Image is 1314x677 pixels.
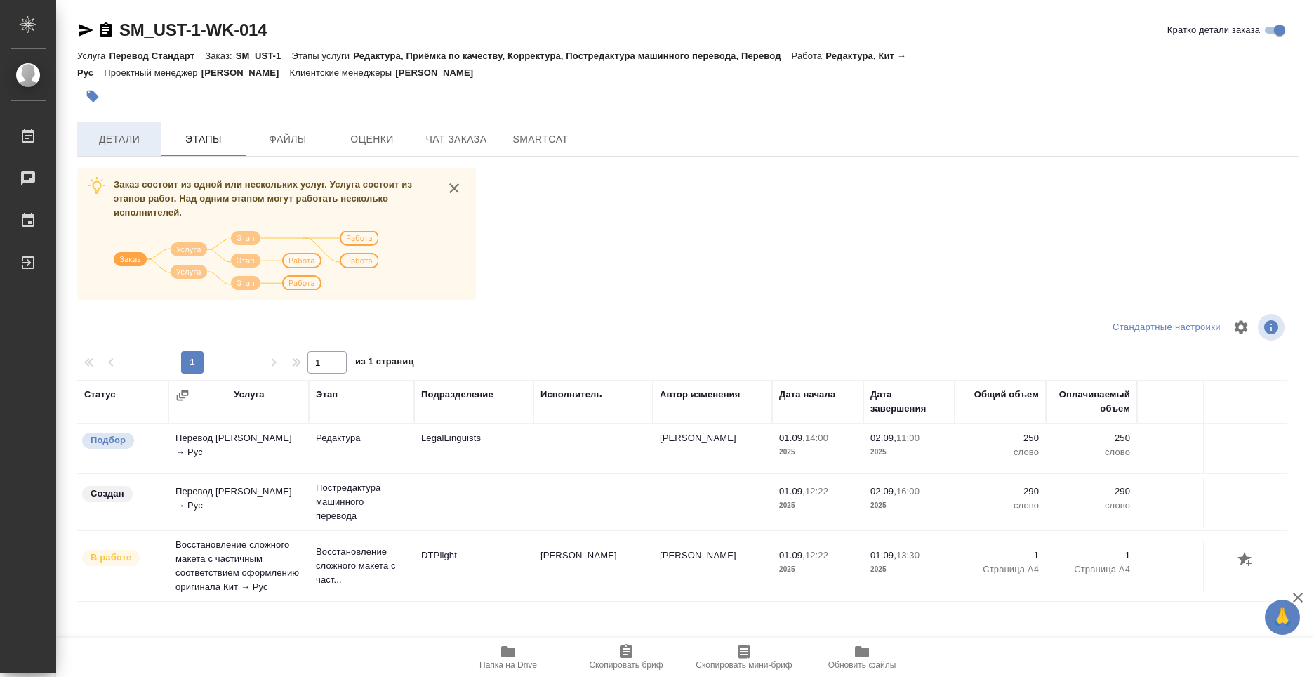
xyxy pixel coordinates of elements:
[1265,600,1300,635] button: 🙏
[168,478,309,527] td: Перевод [PERSON_NAME] → Рус
[1053,499,1130,513] p: слово
[792,51,826,61] p: Работа
[1053,563,1130,577] p: Страница А4
[109,51,205,61] p: Перевод Стандарт
[870,486,896,497] p: 02.09,
[114,179,412,218] span: Заказ состоит из одной или нескольких услуг. Услуга состоит из этапов работ. Над одним этапом мог...
[1053,548,1130,563] p: 1
[779,550,805,560] p: 01.09,
[170,131,237,148] span: Этапы
[805,433,828,443] p: 14:00
[962,499,1039,513] p: слово
[291,51,353,61] p: Этапы услуги
[779,388,835,402] div: Дата начала
[77,51,109,61] p: Услуга
[91,551,131,565] p: В работе
[414,541,533,591] td: DTPlight
[175,388,190,402] button: Сгруппировать
[84,388,116,402] div: Статус
[205,51,235,61] p: Заказ:
[567,638,685,677] button: Скопировать бриф
[1053,485,1130,499] p: 290
[316,431,407,445] p: Редактура
[444,178,465,199] button: close
[870,445,948,459] p: 2025
[1270,603,1294,632] span: 🙏
[896,550,920,560] p: 13:30
[660,388,740,402] div: Автор изменения
[414,424,533,473] td: LegalLinguists
[1053,388,1130,416] div: Оплачиваемый объем
[1167,23,1260,37] span: Кратко детали заказа
[168,531,309,601] td: Восстановление сложного макета с частичным соответствием оформлению оригинала Кит → Рус
[168,424,309,473] td: Перевод [PERSON_NAME] → Рус
[316,481,407,523] p: Постредактура машинного перевода
[449,638,567,677] button: Папка на Drive
[1053,431,1130,445] p: 250
[1224,310,1258,344] span: Настроить таблицу
[254,131,321,148] span: Файлы
[805,550,828,560] p: 12:22
[828,660,896,670] span: Обновить файлы
[779,486,805,497] p: 01.09,
[974,388,1039,402] div: Общий объем
[423,131,490,148] span: Чат заказа
[234,388,264,402] div: Услуга
[338,131,406,148] span: Оценки
[870,563,948,577] p: 2025
[779,563,856,577] p: 2025
[653,424,772,473] td: [PERSON_NAME]
[779,499,856,513] p: 2025
[696,660,792,670] span: Скопировать мини-бриф
[77,81,108,112] button: Добавить тэг
[395,67,484,78] p: [PERSON_NAME]
[962,548,1039,563] p: 1
[119,20,267,39] a: SM_UST-1-WK-014
[896,486,920,497] p: 16:00
[1109,317,1224,338] div: split button
[685,638,803,677] button: Скопировать мини-бриф
[290,67,396,78] p: Клиентские менеджеры
[653,541,772,591] td: [PERSON_NAME]
[479,660,537,670] span: Папка на Drive
[870,388,948,416] div: Дата завершения
[1053,445,1130,459] p: слово
[507,131,574,148] span: SmartCat
[91,433,126,447] p: Подбор
[589,660,663,670] span: Скопировать бриф
[236,51,292,61] p: SM_UST-1
[962,485,1039,499] p: 290
[533,541,653,591] td: [PERSON_NAME]
[1258,314,1287,341] span: Посмотреть информацию
[77,22,94,39] button: Скопировать ссылку для ЯМессенджера
[421,388,493,402] div: Подразделение
[803,638,921,677] button: Обновить файлы
[779,445,856,459] p: 2025
[355,353,414,374] span: из 1 страниц
[98,22,114,39] button: Скопировать ссылку
[870,550,896,560] p: 01.09,
[353,51,791,61] p: Редактура, Приёмка по качеству, Корректура, Постредактура машинного перевода, Перевод
[962,431,1039,445] p: 250
[316,388,338,402] div: Этап
[91,487,124,501] p: Создан
[779,433,805,443] p: 01.09,
[962,445,1039,459] p: слово
[870,433,896,443] p: 02.09,
[540,388,602,402] div: Исполнитель
[805,486,828,497] p: 12:22
[870,499,948,513] p: 2025
[201,67,290,78] p: [PERSON_NAME]
[896,433,920,443] p: 11:00
[1234,548,1258,572] button: Добавить оценку
[86,131,153,148] span: Детали
[962,563,1039,577] p: Страница А4
[104,67,201,78] p: Проектный менеджер
[316,545,407,587] p: Восстановление сложного макета с част...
